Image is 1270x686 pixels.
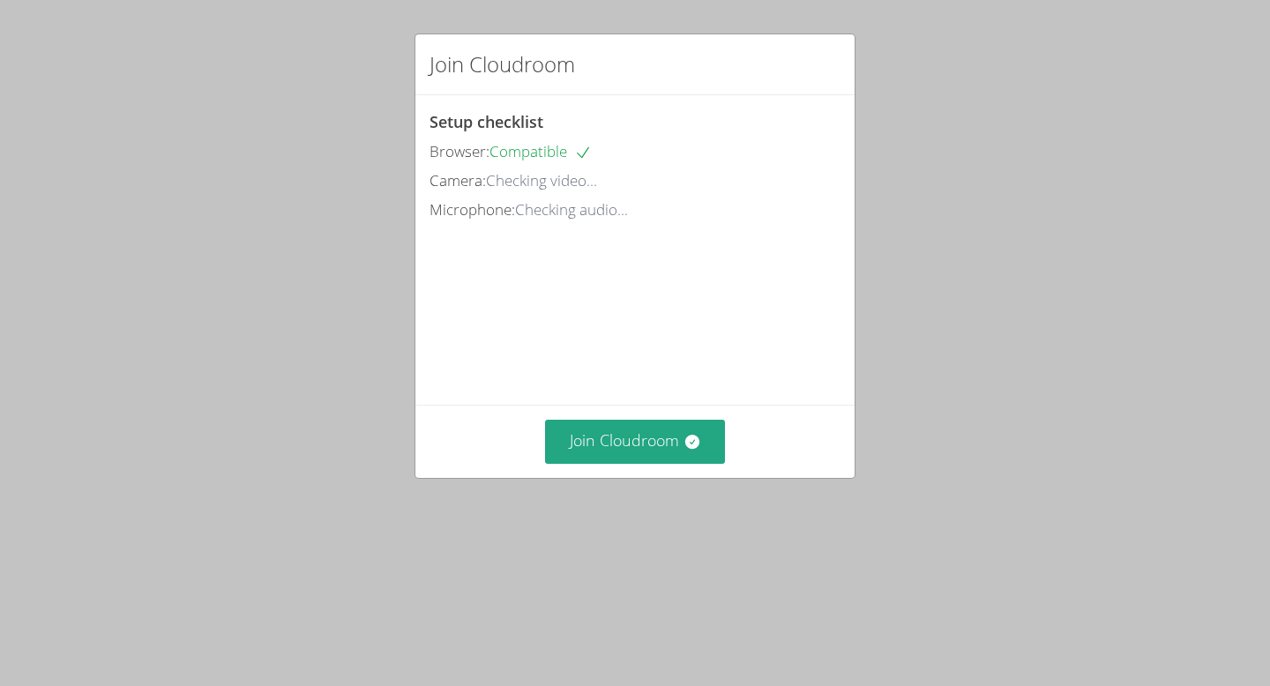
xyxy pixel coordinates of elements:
span: Camera: [430,170,486,190]
span: Checking audio... [515,199,628,220]
span: Setup checklist [430,111,543,132]
h2: Join Cloudroom [430,48,575,80]
span: Browser: [430,141,489,161]
span: Compatible [489,141,592,161]
span: Checking video... [486,170,597,190]
button: Join Cloudroom [545,420,726,463]
span: Microphone: [430,199,515,220]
